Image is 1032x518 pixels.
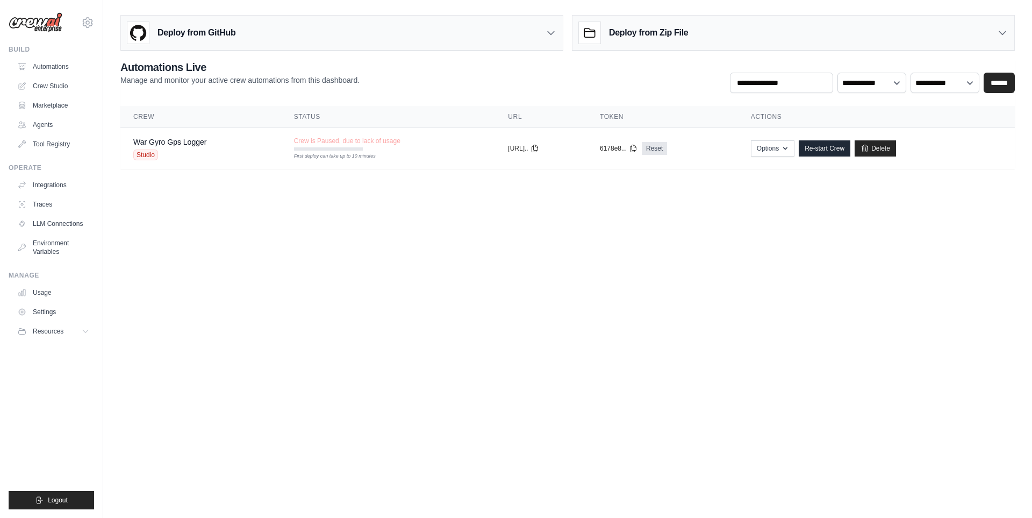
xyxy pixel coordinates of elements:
[9,271,94,280] div: Manage
[13,58,94,75] a: Automations
[120,106,281,128] th: Crew
[13,235,94,260] a: Environment Variables
[127,22,149,44] img: GitHub Logo
[13,323,94,340] button: Resources
[495,106,587,128] th: URL
[13,97,94,114] a: Marketplace
[9,491,94,509] button: Logout
[33,327,63,336] span: Resources
[9,45,94,54] div: Build
[9,164,94,172] div: Operate
[13,136,94,153] a: Tool Registry
[587,106,738,128] th: Token
[120,60,360,75] h2: Automations Live
[157,26,235,39] h3: Deploy from GitHub
[294,153,363,160] div: First deploy can take up to 10 minutes
[294,137,400,145] span: Crew is Paused, due to lack of usage
[133,138,206,146] a: War Gyro Gps Logger
[855,140,896,157] a: Delete
[281,106,496,128] th: Status
[48,496,68,505] span: Logout
[13,303,94,321] a: Settings
[120,75,360,86] p: Manage and monitor your active crew automations from this dashboard.
[600,144,637,153] button: 6178e8...
[751,140,794,157] button: Options
[13,215,94,232] a: LLM Connections
[13,196,94,213] a: Traces
[13,116,94,133] a: Agents
[9,12,62,33] img: Logo
[13,284,94,301] a: Usage
[133,150,158,160] span: Studio
[642,142,667,155] a: Reset
[13,176,94,194] a: Integrations
[609,26,688,39] h3: Deploy from Zip File
[799,140,850,157] a: Re-start Crew
[13,77,94,95] a: Crew Studio
[738,106,1015,128] th: Actions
